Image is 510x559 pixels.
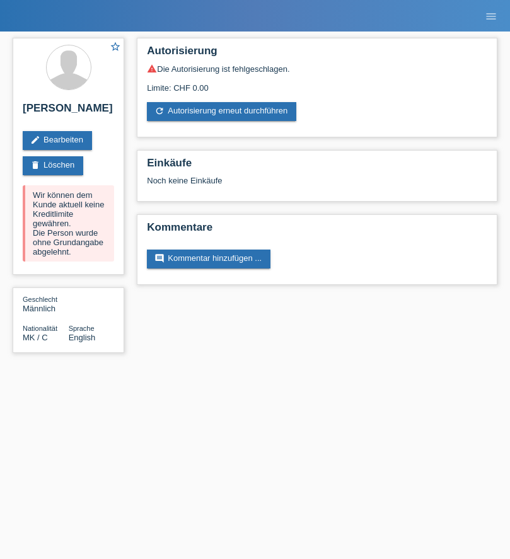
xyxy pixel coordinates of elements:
[23,156,83,175] a: deleteLöschen
[147,176,487,195] div: Noch keine Einkäufe
[23,325,57,332] span: Nationalität
[23,185,114,262] div: Wir können dem Kunde aktuell keine Kreditlimite gewähren. Die Person wurde ohne Grundangabe abgel...
[23,296,57,303] span: Geschlecht
[23,102,114,121] h2: [PERSON_NAME]
[23,294,69,313] div: Männlich
[110,41,121,54] a: star_border
[30,135,40,145] i: edit
[478,12,504,20] a: menu
[147,64,157,74] i: warning
[154,253,165,263] i: comment
[23,131,92,150] a: editBearbeiten
[110,41,121,52] i: star_border
[147,45,487,64] h2: Autorisierung
[485,10,497,23] i: menu
[69,333,96,342] span: English
[147,64,487,74] div: Die Autorisierung ist fehlgeschlagen.
[30,160,40,170] i: delete
[147,74,487,93] div: Limite: CHF 0.00
[147,102,296,121] a: refreshAutorisierung erneut durchführen
[147,157,487,176] h2: Einkäufe
[147,221,487,240] h2: Kommentare
[23,333,48,342] span: Mazedonien / C / 26.03.1992
[154,106,165,116] i: refresh
[69,325,95,332] span: Sprache
[147,250,270,268] a: commentKommentar hinzufügen ...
